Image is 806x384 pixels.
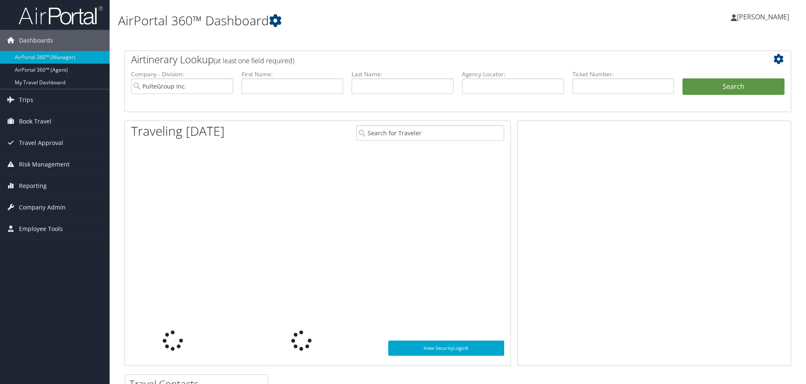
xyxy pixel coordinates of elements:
span: Book Travel [19,111,51,132]
span: Travel Approval [19,132,63,153]
span: Dashboards [19,30,53,51]
label: Company - Division: [131,70,233,78]
label: Ticket Number: [572,70,674,78]
span: Reporting [19,175,47,196]
a: View SecurityLogic® [388,341,504,356]
span: Risk Management [19,154,70,175]
button: Search [682,78,785,95]
img: airportal-logo.png [19,5,103,25]
h1: AirPortal 360™ Dashboard [118,12,571,30]
span: (at least one field required) [214,56,294,65]
span: [PERSON_NAME] [737,12,789,21]
a: [PERSON_NAME] [731,4,798,30]
h1: Traveling [DATE] [131,122,225,140]
span: Trips [19,89,33,110]
h2: Airtinerary Lookup [131,52,729,67]
label: Last Name: [352,70,454,78]
span: Company Admin [19,197,66,218]
input: Search for Traveler [356,125,504,141]
label: First Name: [242,70,344,78]
label: Agency Locator: [462,70,564,78]
span: Employee Tools [19,218,63,239]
